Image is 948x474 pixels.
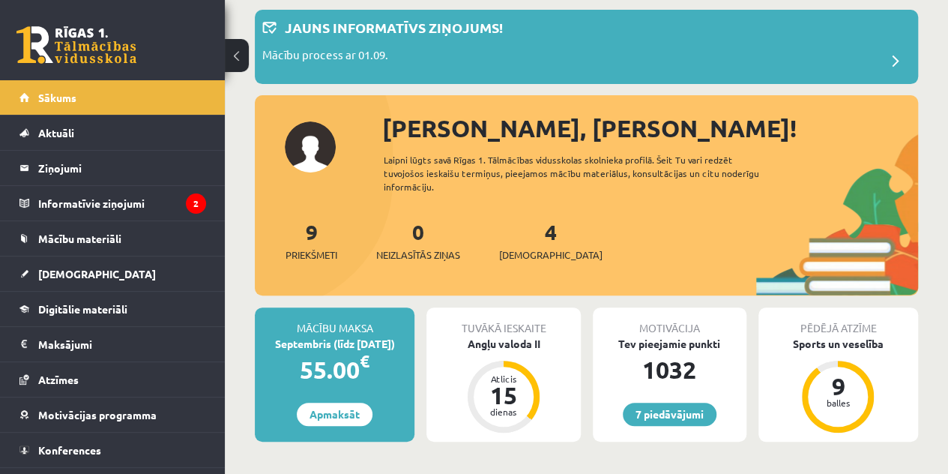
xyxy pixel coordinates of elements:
[499,247,603,262] span: [DEMOGRAPHIC_DATA]
[426,307,580,336] div: Tuvākā ieskaite
[758,336,918,352] div: Sports un veselība
[19,151,206,185] a: Ziņojumi
[38,91,76,104] span: Sākums
[758,307,918,336] div: Pēdējā atzīme
[255,352,414,388] div: 55.00
[481,383,526,407] div: 15
[593,352,746,388] div: 1032
[19,362,206,397] a: Atzīmes
[815,374,860,398] div: 9
[38,373,79,386] span: Atzīmes
[16,26,136,64] a: Rīgas 1. Tālmācības vidusskola
[481,374,526,383] div: Atlicis
[19,397,206,432] a: Motivācijas programma
[593,307,746,336] div: Motivācija
[38,408,157,421] span: Motivācijas programma
[19,433,206,467] a: Konferences
[38,151,206,185] legend: Ziņojumi
[499,218,603,262] a: 4[DEMOGRAPHIC_DATA]
[262,17,911,76] a: Jauns informatīvs ziņojums! Mācību process ar 01.09.
[19,327,206,361] a: Maksājumi
[286,218,337,262] a: 9Priekšmeti
[38,267,156,280] span: [DEMOGRAPHIC_DATA]
[186,193,206,214] i: 2
[758,336,918,435] a: Sports un veselība 9 balles
[38,302,127,316] span: Digitālie materiāli
[255,336,414,352] div: Septembris (līdz [DATE])
[19,292,206,326] a: Digitālie materiāli
[38,126,74,139] span: Aktuāli
[286,247,337,262] span: Priekšmeti
[19,115,206,150] a: Aktuāli
[426,336,580,352] div: Angļu valoda II
[623,403,716,426] a: 7 piedāvājumi
[285,17,503,37] p: Jauns informatīvs ziņojums!
[19,221,206,256] a: Mācību materiāli
[255,307,414,336] div: Mācību maksa
[19,80,206,115] a: Sākums
[384,153,782,193] div: Laipni lūgts savā Rīgas 1. Tālmācības vidusskolas skolnieka profilā. Šeit Tu vari redzēt tuvojošo...
[382,110,918,146] div: [PERSON_NAME], [PERSON_NAME]!
[426,336,580,435] a: Angļu valoda II Atlicis 15 dienas
[297,403,372,426] a: Apmaksāt
[360,350,369,372] span: €
[19,256,206,291] a: [DEMOGRAPHIC_DATA]
[376,247,460,262] span: Neizlasītās ziņas
[19,186,206,220] a: Informatīvie ziņojumi2
[38,186,206,220] legend: Informatīvie ziņojumi
[38,232,121,245] span: Mācību materiāli
[481,407,526,416] div: dienas
[38,443,101,457] span: Konferences
[815,398,860,407] div: balles
[262,46,388,67] p: Mācību process ar 01.09.
[38,327,206,361] legend: Maksājumi
[376,218,460,262] a: 0Neizlasītās ziņas
[593,336,746,352] div: Tev pieejamie punkti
